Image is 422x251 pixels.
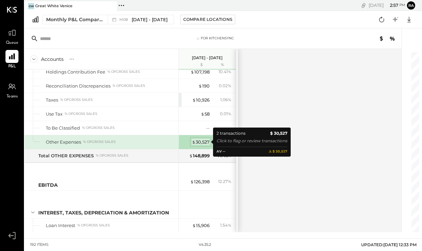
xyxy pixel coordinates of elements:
[198,83,202,89] span: $
[220,97,232,103] div: 1.06
[0,80,24,100] a: Teams
[192,97,210,103] div: 10,926
[46,97,58,103] div: Taxes
[46,222,75,229] div: Loan Interest
[46,83,110,89] div: Reconciliation Discrepancies
[192,222,210,229] div: 15,906
[189,153,210,159] div: 148,899
[189,153,193,158] span: $
[190,69,194,75] span: $
[228,179,232,184] span: %
[192,139,210,145] div: 30,527
[182,62,210,68] div: $
[113,83,145,88] div: % of GROSS SALES
[46,139,81,145] div: Other Expenses
[201,111,210,117] div: 58
[219,69,232,75] div: 10.41
[46,69,105,75] div: Holdings Contribution Fee
[199,242,211,248] div: v 4.35.2
[190,69,210,75] div: 107,198
[6,40,18,46] span: Queue
[42,15,174,24] button: Monthly P&L Comparison M08[DATE] - [DATE]
[211,62,234,68] div: %
[60,97,93,102] div: % of GROSS SALES
[216,137,287,144] div: Click to flag or review transactions
[46,16,104,23] div: Monthly P&L Comparison
[201,36,234,41] div: For KitchenSync
[269,149,287,155] b: 𝚫 $ 30,527
[192,55,223,60] p: [DATE] - [DATE]
[65,111,97,116] div: % of GROSS SALES
[119,18,130,22] span: M08
[228,111,232,116] span: %
[216,149,225,155] div: AV --
[183,16,232,22] div: Compare Locations
[220,111,232,117] div: 0.01
[190,179,210,185] div: 126,398
[399,3,405,8] span: pm
[192,97,196,103] span: $
[385,2,398,9] span: 2 : 57
[360,2,367,9] div: copy link
[96,153,128,158] div: % of GROSS SALES
[228,222,232,228] span: %
[38,153,94,159] div: Total OTHER EXPENSES
[0,26,24,46] a: Queue
[270,130,287,137] b: $ 30,527
[82,125,115,130] div: % of GROSS SALES
[192,223,196,228] span: $
[38,209,169,216] div: Interest, Taxes, Depreciation & Amortization
[28,3,34,9] div: GW
[219,83,232,89] div: 0.02
[201,111,205,117] span: $
[38,182,58,188] div: EBITDA
[132,16,168,23] span: [DATE] - [DATE]
[180,15,235,24] button: Compare Locations
[192,139,196,145] span: $
[223,125,232,131] div: --
[46,111,63,117] div: Use Tax
[218,179,232,185] div: 12.27
[206,125,210,131] div: --
[77,223,110,228] div: % of GROSS SALES
[228,153,232,158] span: %
[361,242,417,247] span: UPDATED: [DATE] 12:33 PM
[407,1,415,10] button: ra
[46,125,80,131] div: To Be Classified
[41,56,64,63] div: Accounts
[0,50,24,70] a: P&L
[369,2,405,9] div: [DATE]
[216,130,246,137] div: 2 transactions
[35,3,72,9] div: Great White Venice
[30,242,49,248] div: 192 items
[8,64,16,70] span: P&L
[190,179,194,184] span: $
[6,94,18,100] span: Teams
[220,222,232,228] div: 1.54
[107,69,140,74] div: % of GROSS SALES
[198,83,210,89] div: 190
[228,97,232,102] span: %
[83,140,116,144] div: % of GROSS SALES
[228,83,232,88] span: %
[228,69,232,74] span: %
